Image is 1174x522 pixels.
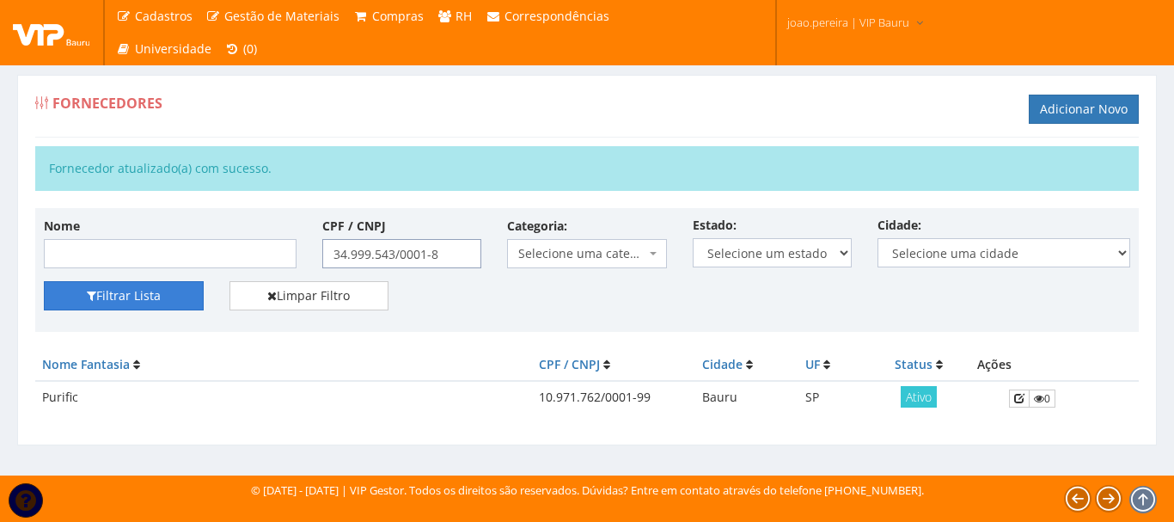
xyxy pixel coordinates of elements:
[456,8,472,24] span: RH
[251,482,924,499] div: © [DATE] - [DATE] | VIP Gestor. Todos os direitos são reservados. Dúvidas? Entre em contato atrav...
[135,40,211,57] span: Universidade
[693,217,737,234] label: Estado:
[1029,95,1139,124] a: Adicionar Novo
[507,218,567,235] label: Categoria:
[42,356,130,372] a: Nome Fantasia
[798,381,867,415] td: SP
[35,381,532,415] td: Purific
[1029,390,1055,408] a: 0
[35,146,1139,191] div: Fornecedor atualizado(a) com sucesso.
[504,8,609,24] span: Correspondências
[532,381,695,415] td: 10.971.762/0001-99
[507,239,667,268] span: Selecione uma categoria
[372,8,424,24] span: Compras
[13,20,90,46] img: logo
[901,386,937,408] span: Ativo
[243,40,257,57] span: (0)
[518,245,645,262] span: Selecione uma categoria
[322,239,482,268] input: ___.___.___-__
[539,356,600,372] a: CPF / CNPJ
[322,218,386,235] label: CPF / CNPJ
[109,33,218,65] a: Universidade
[44,218,80,235] label: Nome
[135,8,193,24] span: Cadastros
[218,33,265,65] a: (0)
[787,14,909,31] span: joao.pereira | VIP Bauru
[970,349,1139,381] th: Ações
[44,281,204,310] button: Filtrar Lista
[895,356,932,372] a: Status
[877,217,921,234] label: Cidade:
[702,356,743,372] a: Cidade
[805,356,820,372] a: UF
[229,281,389,310] a: Limpar Filtro
[224,8,339,24] span: Gestão de Materiais
[52,94,162,113] span: Fornecedores
[695,381,798,415] td: Bauru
